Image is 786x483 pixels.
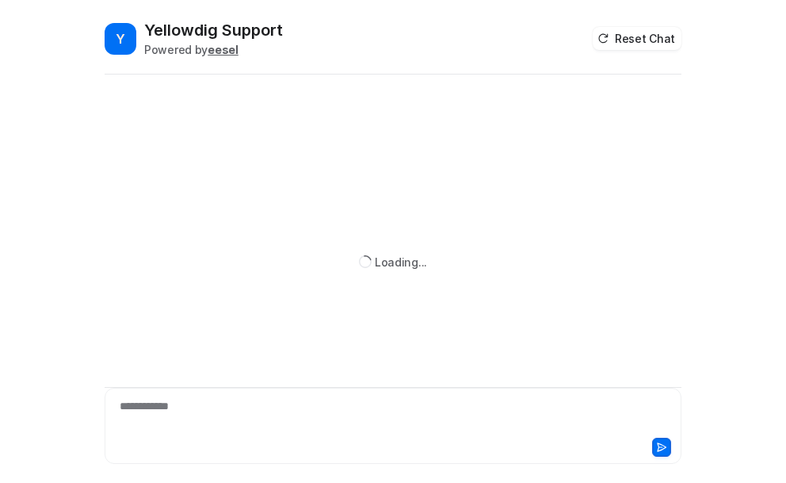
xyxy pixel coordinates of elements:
span: Y [105,23,136,55]
b: eesel [208,43,238,56]
button: Reset Chat [593,27,681,50]
div: Powered by [144,41,283,58]
div: Loading... [375,254,427,270]
h2: Yellowdig Support [144,19,283,41]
